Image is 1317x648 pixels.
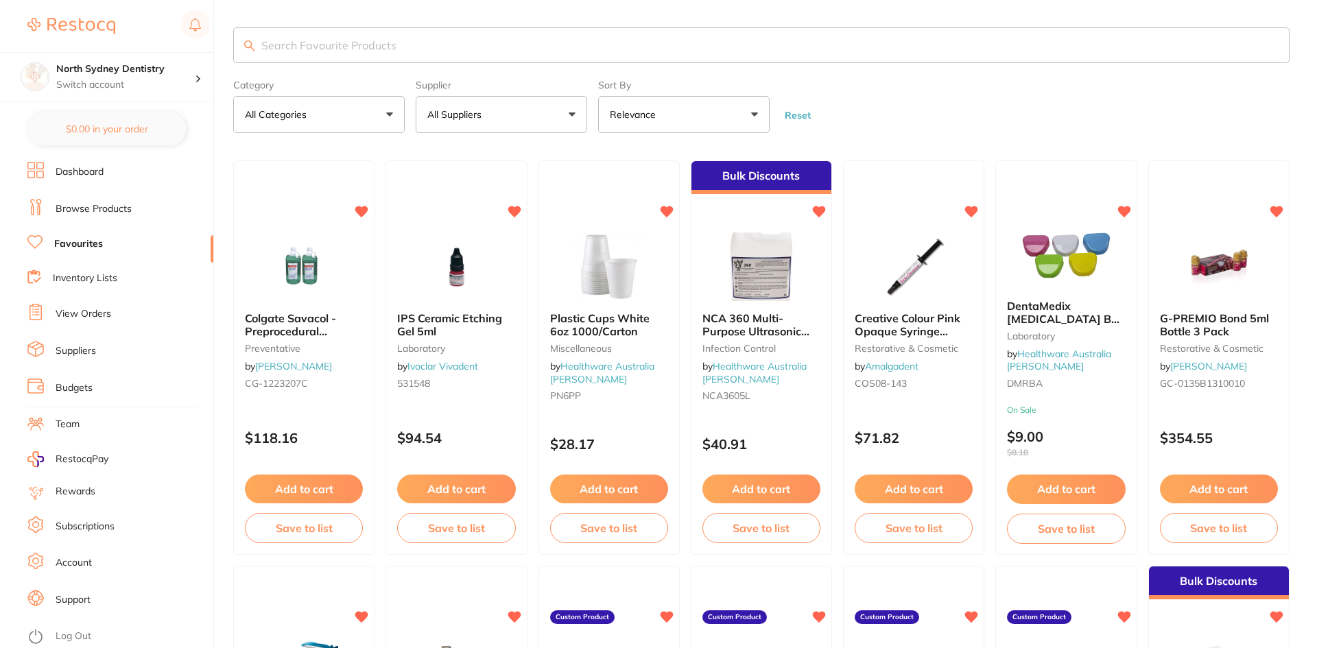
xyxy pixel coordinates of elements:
[56,62,195,76] h4: North Sydney Dentistry
[245,513,363,543] button: Save to list
[565,232,654,301] img: Plastic Cups White 6oz 1000/Carton
[550,343,668,354] small: Miscellaneous
[1160,430,1278,446] p: $354.55
[245,312,363,337] b: Colgate Savacol - Preprocedural Chlorhexidine Antiseptic Mouth & Throat Rinse - 3L, 2-Pack
[1160,312,1278,337] b: G-PREMIO Bond 5ml Bottle 3 Pack
[1174,232,1263,301] img: G-PREMIO Bond 5ml Bottle 3 Pack
[550,610,615,624] label: Custom Product
[27,10,115,42] a: Restocq Logo
[54,237,103,251] a: Favourites
[1149,566,1289,599] div: Bulk Discounts
[855,377,907,389] span: COS08-143
[550,436,668,452] p: $28.17
[702,610,767,624] label: Custom Product
[1007,331,1125,341] small: Laboratory
[717,232,806,301] img: NCA 360 Multi-Purpose Ultrasonic Detergent - 5L
[865,360,918,372] a: Amalgadent
[407,360,478,372] a: Ivoclar Vivadent
[702,389,750,402] span: NCA3605L
[397,360,478,372] span: by
[550,360,654,385] span: by
[56,78,195,92] p: Switch account
[550,513,668,543] button: Save to list
[56,485,95,499] a: Rewards
[27,18,115,34] img: Restocq Logo
[245,343,363,354] small: preventative
[1007,514,1125,544] button: Save to list
[397,513,515,543] button: Save to list
[56,453,108,466] span: RestocqPay
[27,451,108,467] a: RestocqPay
[550,311,650,337] span: Plastic Cups White 6oz 1000/Carton
[397,343,515,354] small: laboratory
[550,360,654,385] a: Healthware Australia [PERSON_NAME]
[702,360,807,385] a: Healthware Australia [PERSON_NAME]
[397,475,515,503] button: Add to cart
[27,451,44,467] img: RestocqPay
[1160,343,1278,354] small: restorative & cosmetic
[56,344,96,358] a: Suppliers
[233,27,1290,63] input: Search Favourite Products
[397,311,502,337] span: IPS Ceramic Etching Gel 5ml
[1007,429,1125,457] p: $9.00
[56,593,91,607] a: Support
[1160,377,1245,389] span: GC-0135B1310010
[1007,448,1125,457] span: $8.18
[56,381,93,395] a: Budgets
[550,312,668,337] b: Plastic Cups White 6oz 1000/Carton
[1170,360,1247,372] a: [PERSON_NAME]
[233,80,405,91] label: Category
[702,475,820,503] button: Add to cart
[259,232,348,301] img: Colgate Savacol - Preprocedural Chlorhexidine Antiseptic Mouth & Throat Rinse - 3L, 2-Pack
[255,360,332,372] a: [PERSON_NAME]
[1160,360,1247,372] span: by
[1007,610,1071,624] label: Custom Product
[56,520,115,533] a: Subscriptions
[702,312,820,337] b: NCA 360 Multi-Purpose Ultrasonic Detergent - 5L
[412,232,501,301] img: IPS Ceramic Etching Gel 5ml
[56,629,91,643] a: Log Out
[56,307,111,321] a: View Orders
[397,377,430,389] span: 531548
[855,311,960,350] span: Creative Colour Pink Opaque Syringe (2.5gm)
[855,430,973,446] p: $71.82
[27,626,209,648] button: Log Out
[397,430,515,446] p: $94.54
[1007,299,1124,338] span: DentaMedix [MEDICAL_DATA] Box Assorted - 10/Pack
[855,513,973,543] button: Save to list
[1007,300,1125,325] b: DentaMedix Retainer Box Assorted - 10/Pack
[550,475,668,503] button: Add to cart
[1007,348,1111,372] span: by
[855,360,918,372] span: by
[1007,405,1125,415] small: On Sale
[56,418,80,431] a: Team
[1160,475,1278,503] button: Add to cart
[416,80,587,91] label: Supplier
[1022,220,1111,289] img: DentaMedix Retainer Box Assorted - 10/Pack
[1007,475,1125,503] button: Add to cart
[416,96,587,133] button: All Suppliers
[598,96,770,133] button: Relevance
[245,360,332,372] span: by
[233,96,405,133] button: All Categories
[855,312,973,337] b: Creative Colour Pink Opaque Syringe (2.5gm)
[869,232,958,301] img: Creative Colour Pink Opaque Syringe (2.5gm)
[1160,513,1278,543] button: Save to list
[702,311,809,350] span: NCA 360 Multi-Purpose Ultrasonic Detergent - 5L
[245,108,312,121] p: All Categories
[1007,348,1111,372] a: Healthware Australia [PERSON_NAME]
[781,109,815,121] button: Reset
[427,108,487,121] p: All Suppliers
[855,610,919,624] label: Custom Product
[598,80,770,91] label: Sort By
[550,389,581,402] span: PN6PP
[855,343,973,354] small: restorative & cosmetic
[1160,311,1269,337] span: G-PREMIO Bond 5ml Bottle 3 Pack
[245,377,308,389] span: CG-1223207C
[691,161,831,194] div: Bulk Discounts
[610,108,661,121] p: Relevance
[56,165,104,179] a: Dashboard
[56,556,92,570] a: Account
[855,475,973,503] button: Add to cart
[245,475,363,503] button: Add to cart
